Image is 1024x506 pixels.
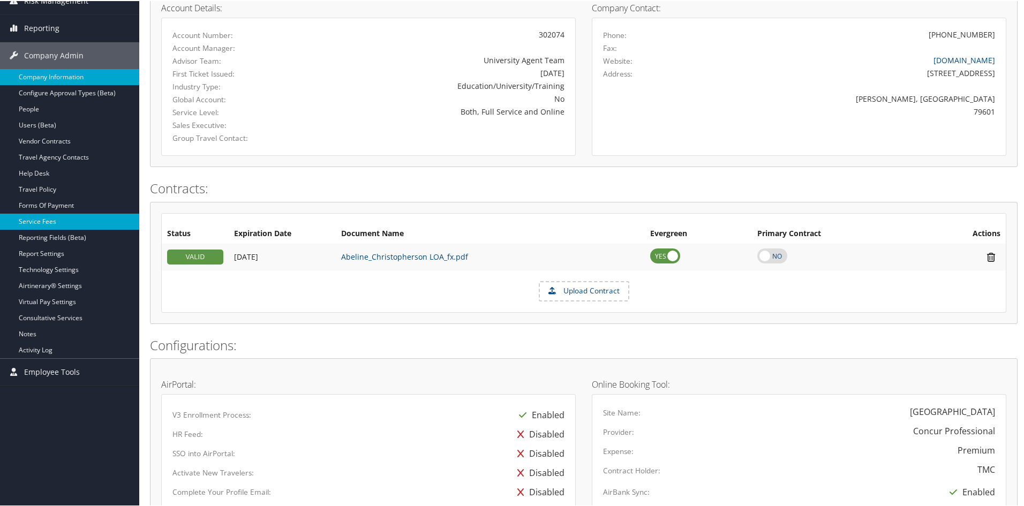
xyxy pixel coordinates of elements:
div: 79601 [705,105,996,116]
div: Education/University/Training [308,79,564,90]
div: Enabled [944,481,995,501]
label: Service Level: [172,106,292,117]
h4: Account Details: [161,3,576,11]
span: Reporting [24,14,59,41]
div: [PERSON_NAME], [GEOGRAPHIC_DATA] [705,92,996,103]
th: Primary Contract [752,223,919,243]
th: Expiration Date [229,223,336,243]
label: Advisor Team: [172,55,292,65]
span: Employee Tools [24,358,80,384]
div: [PHONE_NUMBER] [929,28,995,39]
div: Disabled [512,481,564,501]
label: V3 Enrollment Process: [172,409,251,419]
div: Enabled [514,404,564,424]
label: Provider: [603,426,634,436]
label: Site Name: [603,406,641,417]
th: Actions [919,223,1006,243]
label: Upload Contract [540,281,628,299]
label: Global Account: [172,93,292,104]
div: VALID [167,248,223,263]
a: [DOMAIN_NAME] [933,54,995,64]
div: Disabled [512,424,564,443]
span: Company Admin [24,41,84,68]
div: [DATE] [308,66,564,78]
h2: Contracts: [150,178,1018,197]
label: Complete Your Profile Email: [172,486,271,496]
label: Expense: [603,445,634,456]
div: 302074 [308,28,564,39]
label: Website: [603,55,633,65]
label: AirBank Sync: [603,486,650,496]
label: Group Travel Contact: [172,132,292,142]
i: Remove Contract [982,251,1000,262]
div: University Agent Team [308,54,564,65]
label: Sales Executive: [172,119,292,130]
div: Disabled [512,443,564,462]
h4: Online Booking Tool: [592,379,1006,388]
label: Industry Type: [172,80,292,91]
div: Concur Professional [913,424,995,436]
div: [STREET_ADDRESS] [705,66,996,78]
div: Add/Edit Date [234,251,330,261]
div: Both, Full Service and Online [308,105,564,116]
label: Activate New Travelers: [172,466,254,477]
div: Premium [958,443,995,456]
span: [DATE] [234,251,258,261]
label: HR Feed: [172,428,203,439]
h4: Company Contact: [592,3,1006,11]
div: [GEOGRAPHIC_DATA] [910,404,995,417]
a: Abeline_Christopherson LOA_fx.pdf [341,251,468,261]
h4: AirPortal: [161,379,576,388]
th: Evergreen [645,223,752,243]
label: First Ticket Issued: [172,67,292,78]
h2: Configurations: [150,335,1018,353]
th: Document Name [336,223,645,243]
label: Phone: [603,29,627,40]
label: Account Manager: [172,42,292,52]
label: Account Number: [172,29,292,40]
label: Address: [603,67,633,78]
div: No [308,92,564,103]
div: TMC [977,462,995,475]
label: SSO into AirPortal: [172,447,235,458]
div: Disabled [512,462,564,481]
th: Status [162,223,229,243]
label: Contract Holder: [603,464,660,475]
label: Fax: [603,42,617,52]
